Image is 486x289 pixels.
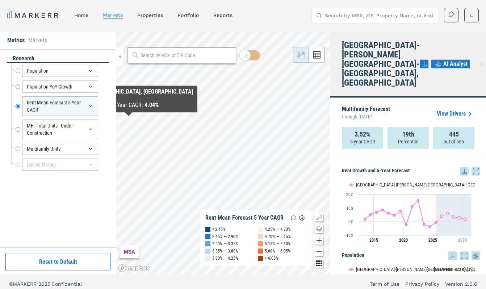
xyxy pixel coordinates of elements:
path: Friday, 28 Jun, 20:00, 1.7. Atlanta-Sandy Springs-Roswell, GA. [464,218,467,221]
div: research [7,55,109,63]
svg: Interactive chart [342,176,475,248]
path: Monday, 28 Jun, 20:00, 11.01. Atlanta-Sandy Springs-Roswell, GA. [410,205,413,208]
div: Map Tooltip Content [64,89,193,109]
path: Saturday, 28 Jun, 20:00, 5.27. Atlanta-Sandy Springs-Roswell, GA. [369,213,372,216]
div: > 6.05% [265,255,278,262]
div: 4.70% — 5.15% [265,233,291,240]
text: 10% [346,206,353,211]
g: Atlanta-Sandy Springs-Roswell, GA, line 2 of 2 with 5 data points. [440,212,467,221]
li: Metrics [7,36,25,45]
strong: 445 [449,131,459,138]
div: MSA [120,245,139,258]
path: Friday, 28 Jun, 20:00, -3.7. Atlanta-Sandy Springs-Roswell, GA. [428,225,431,228]
div: 2.90% — 3.35% [212,240,238,247]
a: MARKERR [7,10,60,20]
a: Mapbox logo [118,264,150,272]
a: home [74,12,88,18]
text: -10% [345,233,353,238]
div: 2.45% — 2.90% [212,233,238,240]
span: 2025 | [38,281,51,287]
div: Rent Growth and 5-Year Forecast. Highcharts interactive chart. [342,176,480,248]
a: markets [103,12,123,18]
li: Markets [28,36,47,45]
input: Search by MSA or ZIP Code [141,52,232,59]
h5: Rent Growth and 5-Year Forecast [342,167,480,176]
img: Reload Legend [289,213,298,222]
path: Saturday, 28 Jun, 20:00, -0.55. Atlanta-Sandy Springs-Roswell, GA. [435,221,437,224]
button: Show USA [427,267,441,272]
button: Zoom in map button [315,236,323,245]
text: [GEOGRAPHIC_DATA] [434,267,473,272]
a: properties [137,12,163,18]
button: Show/Hide Legend Map Button [315,213,323,221]
a: View Drivers [437,109,474,118]
path: Wednesday, 28 Jun, 20:00, -2.04. Atlanta-Sandy Springs-Roswell, GA. [423,223,426,226]
div: Population YoY Growth [22,81,98,93]
div: 3.35% — 3.80% [212,247,238,255]
button: Zoom out map button [315,247,323,256]
strong: 19th [402,131,414,138]
tspan: 2015 [369,238,378,243]
tspan: 2030 [458,238,467,243]
button: Other options map button [315,259,323,268]
div: Multifamily Units [22,143,98,155]
b: 4.04% [144,102,159,108]
h4: [GEOGRAPHIC_DATA]-[PERSON_NAME][GEOGRAPHIC_DATA]-[GEOGRAPHIC_DATA], [GEOGRAPHIC_DATA] [342,40,420,87]
img: Settings [298,213,306,222]
div: 5.15% — 5.60% [265,240,291,247]
div: MF - Total Units - Under Construction [22,120,98,139]
path: Wednesday, 28 Jun, 20:00, 6.13. Atlanta-Sandy Springs-Roswell, GA. [387,212,390,215]
span: AI Analyst [443,60,468,68]
a: reports [213,12,232,18]
canvas: Map [116,32,336,275]
path: Thursday, 28 Jun, 20:00, 2.76. Atlanta-Sandy Springs-Roswell, GA. [458,216,461,219]
div: < 2.45% [212,226,226,233]
div: Rent Mean Forecast 5 Year CAGR : [64,101,193,109]
a: Privacy Policy [405,280,439,288]
button: AI Analyst [431,60,470,68]
text: 0% [348,219,353,224]
strong: 3.52% [355,131,370,138]
span: © [9,281,13,287]
div: 3.80% — 4.25% [212,255,238,262]
button: Reset to Default [5,253,110,271]
span: through [DATE] [342,112,390,121]
a: Portfolio [177,12,199,18]
path: Monday, 28 Jun, 20:00, 5.89. Atlanta-Sandy Springs-Roswell, GA. [446,212,449,215]
path: Tuesday, 28 Jun, 20:00, 15.55. Atlanta-Sandy Springs-Roswell, GA. [417,199,420,202]
p: out of 555 [444,138,464,145]
div: Tullahoma-[GEOGRAPHIC_DATA], [GEOGRAPHIC_DATA] [64,89,193,95]
path: Friday, 28 Jun, 20:00, 1.75. Atlanta-Sandy Springs-Roswell, GA. [364,218,366,221]
span: L [470,12,473,19]
path: Sunday, 28 Jun, 20:00, 6.82. Atlanta-Sandy Springs-Roswell, GA. [375,211,378,213]
span: Confidential [51,281,82,287]
div: Rent Mean Forecast 5 Year CAGR [22,96,98,116]
div: Population [22,65,98,77]
button: Change style map button [315,224,323,233]
tspan: 2025 [428,238,437,243]
div: 4.25% — 4.70% [265,226,291,233]
path: Tuesday, 28 Jun, 20:00, 8.54. Atlanta-Sandy Springs-Roswell, GA. [381,208,384,211]
path: Sunday, 28 Jun, 20:00, 4.01. Atlanta-Sandy Springs-Roswell, GA. [440,215,443,217]
button: Show Atlanta-Sandy Springs-Roswell, GA [349,182,419,187]
p: Percentile [398,138,418,145]
button: Show Atlanta-Sandy Springs-Roswell, GA [349,267,419,272]
div: (Select Metric) [22,159,98,171]
div: As of : [DATE] [64,95,193,101]
path: Thursday, 28 Jun, 20:00, 4.65. Atlanta-Sandy Springs-Roswell, GA. [393,214,396,217]
p: Multifamily Forecast [342,106,390,121]
div: Rent Mean Forecast 5 Year CAGR [205,214,284,221]
p: 5-year CAGR [350,138,375,145]
span: MARKERR [13,281,38,287]
path: Friday, 28 Jun, 20:00, 7.67. Atlanta-Sandy Springs-Roswell, GA. [399,210,402,212]
path: Sunday, 28 Jun, 20:00, -2.2. Atlanta-Sandy Springs-Roswell, GA. [405,223,408,226]
a: Term of Use [370,280,399,288]
tspan: 2020 [399,238,408,243]
button: L [464,8,479,22]
h5: Population [342,251,480,260]
a: Version 2.0.6 [445,280,477,288]
text: 20% [346,192,353,197]
div: 5.60% — 6.05% [265,247,291,255]
path: Wednesday, 28 Jun, 20:00, 3.27. Atlanta-Sandy Springs-Roswell, GA. [452,216,455,219]
input: Search by MSA, ZIP, Property Name, or Address [325,8,433,23]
